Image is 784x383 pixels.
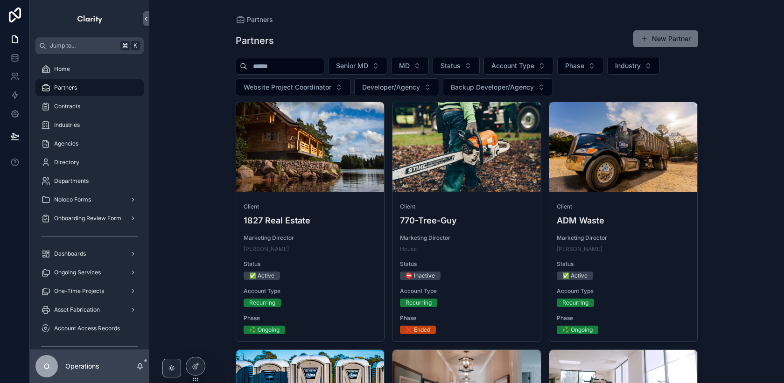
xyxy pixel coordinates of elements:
span: Home [54,65,70,73]
a: Home [35,61,144,77]
span: Departments [54,177,89,185]
h1: Partners [236,34,274,47]
a: House [400,245,417,253]
div: scrollable content [30,54,149,349]
a: Partners [236,15,273,24]
button: Select Button [557,57,603,75]
button: Select Button [483,57,553,75]
div: adm-Cropped.webp [549,102,698,192]
span: Marketing Director [400,234,533,242]
span: Phase [244,314,377,322]
span: Account Access Records [54,325,120,332]
a: Directory [35,154,144,171]
span: Website Project Coordinator [244,83,331,92]
div: Recurring [406,299,432,307]
a: Agencies [35,135,144,152]
span: Industries [54,121,80,129]
div: ♻️ Ongoing [562,326,593,334]
img: App logo [77,11,103,26]
button: Select Button [354,78,439,96]
button: Jump to...K [35,37,144,54]
span: Backup Developer/Agency [451,83,534,92]
p: Operations [65,362,99,371]
span: Directory [54,159,79,166]
h4: 1827 Real Estate [244,214,377,227]
button: Select Button [391,57,429,75]
span: Phase [400,314,533,322]
div: ✅ Active [562,272,588,280]
span: Account Type [491,61,534,70]
button: Select Button [607,57,660,75]
span: Client [400,203,533,210]
span: Ongoing Services [54,269,101,276]
button: New Partner [633,30,698,47]
div: 770-Cropped.webp [392,102,541,192]
span: Noloco Forms [54,196,91,203]
span: Contracts [54,103,80,110]
a: Contracts [35,98,144,115]
span: O [44,361,49,372]
span: MD [399,61,410,70]
span: Developer/Agency [362,83,420,92]
span: Phase [557,314,690,322]
span: Industry [615,61,641,70]
button: Select Button [236,78,350,96]
a: Onboarding Review Form [35,210,144,227]
span: Partners [247,15,273,24]
span: Client [557,203,690,210]
div: ⛔ Inactive [406,272,435,280]
h4: ADM Waste [557,214,690,227]
button: Select Button [328,57,387,75]
a: Noloco Forms [35,191,144,208]
a: One-Time Projects [35,283,144,299]
span: Jump to... [50,42,117,49]
span: K [132,42,139,49]
button: Select Button [433,57,480,75]
div: ✅ Active [249,272,274,280]
span: Client [244,203,377,210]
div: ❌ Ended [406,326,430,334]
a: Ongoing Services [35,264,144,281]
span: Partners [54,84,77,91]
span: Account Type [400,287,533,295]
a: Dashboards [35,245,144,262]
a: [PERSON_NAME] [244,245,289,253]
button: Select Button [443,78,553,96]
a: [PERSON_NAME] [557,245,602,253]
span: Status [244,260,377,268]
a: Client1827 Real EstateMarketing Director[PERSON_NAME]Status✅ ActiveAccount TypeRecurringPhase♻️ O... [236,102,385,342]
div: Recurring [249,299,275,307]
span: Account Type [244,287,377,295]
a: Asset Fabrication [35,301,144,318]
span: Status [441,61,461,70]
span: Onboarding Review Form [54,215,121,222]
span: Senior MD [336,61,368,70]
span: One-Time Projects [54,287,104,295]
a: Industries [35,117,144,133]
span: Marketing Director [244,234,377,242]
span: Marketing Director [557,234,690,242]
span: Asset Fabrication [54,306,100,313]
a: Client770-Tree-GuyMarketing DirectorHouseStatus⛔ InactiveAccount TypeRecurringPhase❌ Ended [392,102,541,342]
span: Status [557,260,690,268]
h4: 770-Tree-Guy [400,214,533,227]
div: 1827.webp [236,102,385,192]
a: ClientADM WasteMarketing Director[PERSON_NAME]Status✅ ActiveAccount TypeRecurringPhase♻️ Ongoing [549,102,698,342]
span: Dashboards [54,250,86,258]
a: Account Access Records [35,320,144,337]
a: Partners [35,79,144,96]
a: Departments [35,173,144,189]
div: Recurring [562,299,588,307]
span: Account Type [557,287,690,295]
div: ♻️ Ongoing [249,326,280,334]
span: Status [400,260,533,268]
span: Phase [565,61,584,70]
span: Agencies [54,140,78,147]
